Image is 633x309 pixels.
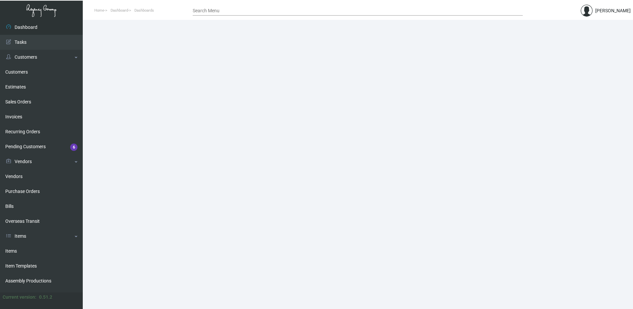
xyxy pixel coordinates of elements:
[3,294,36,301] div: Current version:
[94,8,104,13] span: Home
[595,7,631,14] div: [PERSON_NAME]
[39,294,52,301] div: 0.51.2
[111,8,128,13] span: Dashboard
[134,8,154,13] span: Dashboards
[581,5,593,17] img: admin@bootstrapmaster.com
